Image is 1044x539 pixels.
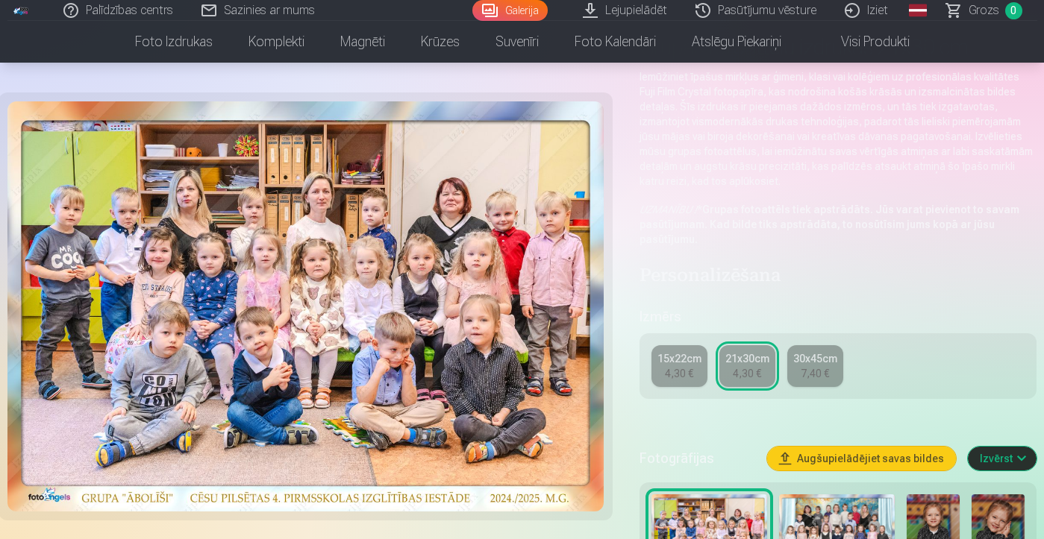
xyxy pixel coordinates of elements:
a: 15x22cm4,30 € [651,345,707,387]
span: 0 [1005,2,1022,19]
img: /fa1 [13,6,30,15]
a: Magnēti [322,21,403,63]
h4: Personalizēšana [640,265,1037,289]
a: Foto kalendāri [557,21,674,63]
a: 21x30cm4,30 € [719,345,775,387]
a: Foto izdrukas [117,21,231,63]
a: 30x45cm7,40 € [787,345,843,387]
span: Grozs [969,1,999,19]
a: Atslēgu piekariņi [674,21,799,63]
div: 7,40 € [801,366,829,381]
em: UZMANĪBU ! [640,204,697,215]
button: Izvērst [968,447,1037,470]
button: Augšupielādējiet savas bildes [767,447,956,470]
h5: Izmērs [640,306,1037,327]
div: 15x22cm [657,351,701,366]
h5: Fotogrāfijas [640,448,756,469]
a: Krūzes [403,21,478,63]
div: 4,30 € [665,366,693,381]
strong: Grupas fotoattēls tiek apstrādāts. Jūs varat pievienot to savam pasūtījumam. Kad bilde tiks apstr... [640,204,1019,245]
div: 21x30cm [725,351,769,366]
div: 4,30 € [733,366,761,381]
a: Komplekti [231,21,322,63]
a: Visi produkti [799,21,928,63]
p: Iemūžiniet īpašus mirkļus ar ģimeni, klasi vai kolēģiem uz profesionālas kvalitātes Fuji Film Cry... [640,69,1037,189]
a: Suvenīri [478,21,557,63]
div: 30x45cm [793,351,837,366]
